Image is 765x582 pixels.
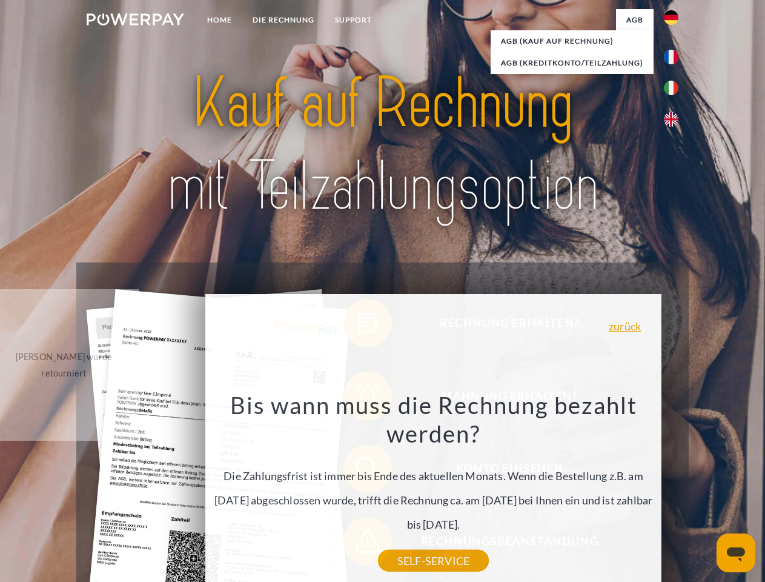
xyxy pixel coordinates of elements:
a: agb [616,9,654,31]
a: SUPPORT [325,9,382,31]
img: de [664,10,678,25]
a: Home [197,9,242,31]
img: it [664,81,678,95]
a: zurück [609,321,641,332]
iframe: Schaltfläche zum Öffnen des Messaging-Fensters [717,533,755,572]
a: AGB (Kauf auf Rechnung) [491,30,654,52]
img: title-powerpay_de.svg [116,58,649,232]
h3: Bis wann muss die Rechnung bezahlt werden? [213,390,655,449]
a: SELF-SERVICE [378,550,489,572]
img: en [664,112,678,127]
a: DIE RECHNUNG [242,9,325,31]
div: Die Zahlungsfrist ist immer bis Ende des aktuellen Monats. Wenn die Bestellung z.B. am [DATE] abg... [213,390,655,561]
img: fr [664,50,678,64]
img: logo-powerpay-white.svg [87,13,184,25]
a: AGB (Kreditkonto/Teilzahlung) [491,52,654,74]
